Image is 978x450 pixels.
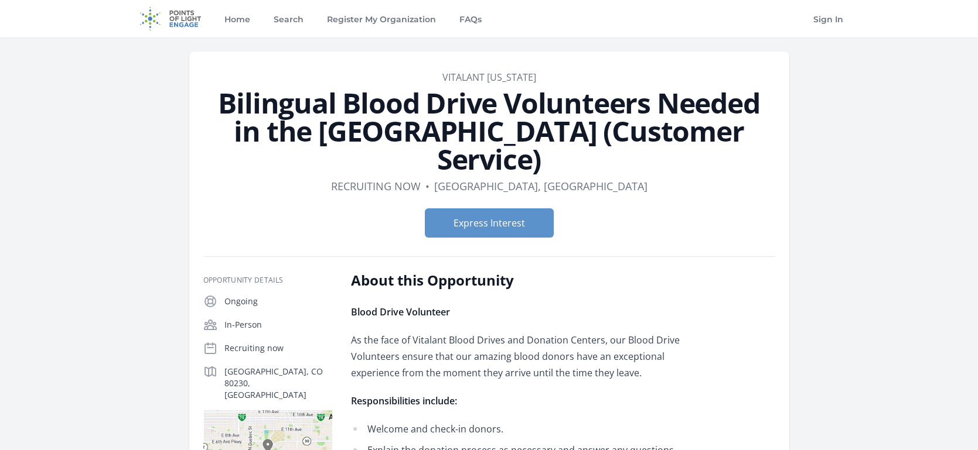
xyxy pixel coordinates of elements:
[351,394,457,407] strong: Responsibilities include:
[351,421,694,437] li: Welcome and check-in donors.
[425,208,554,238] button: Express Interest
[203,276,332,285] h3: Opportunity Details
[425,178,430,194] div: •
[351,271,694,290] h2: About this Opportunity
[331,178,421,194] dd: Recruiting now
[351,332,694,381] p: As the face of Vitalant Blood Drives and Donation Centers, our Blood Drive Volunteers ensure that...
[224,366,332,401] p: [GEOGRAPHIC_DATA], CO 80230, [GEOGRAPHIC_DATA]
[224,296,332,307] p: Ongoing
[442,71,536,84] a: Vitalant [US_STATE]
[224,342,332,354] p: Recruiting now
[224,319,332,331] p: In-Person
[434,178,648,194] dd: [GEOGRAPHIC_DATA], [GEOGRAPHIC_DATA]
[351,305,450,318] strong: Blood Drive Volunteer
[203,89,775,173] h1: Bilingual Blood Drive Volunteers Needed in the [GEOGRAPHIC_DATA] (Customer Service)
